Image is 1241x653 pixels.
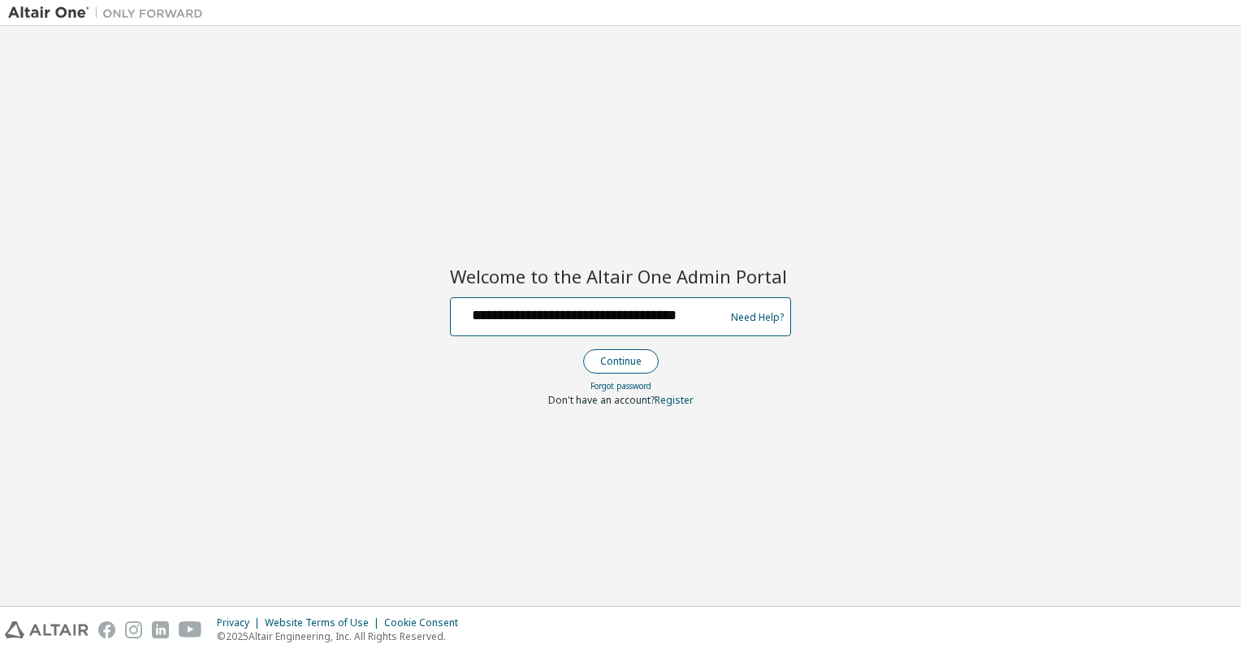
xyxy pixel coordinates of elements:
[152,621,169,638] img: linkedin.svg
[98,621,115,638] img: facebook.svg
[265,616,384,629] div: Website Terms of Use
[125,621,142,638] img: instagram.svg
[8,5,211,21] img: Altair One
[179,621,202,638] img: youtube.svg
[583,349,659,374] button: Continue
[450,265,791,288] h2: Welcome to the Altair One Admin Portal
[590,380,651,391] a: Forgot password
[5,621,89,638] img: altair_logo.svg
[548,393,655,407] span: Don't have an account?
[217,629,468,643] p: © 2025 Altair Engineering, Inc. All Rights Reserved.
[655,393,694,407] a: Register
[217,616,265,629] div: Privacy
[384,616,468,629] div: Cookie Consent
